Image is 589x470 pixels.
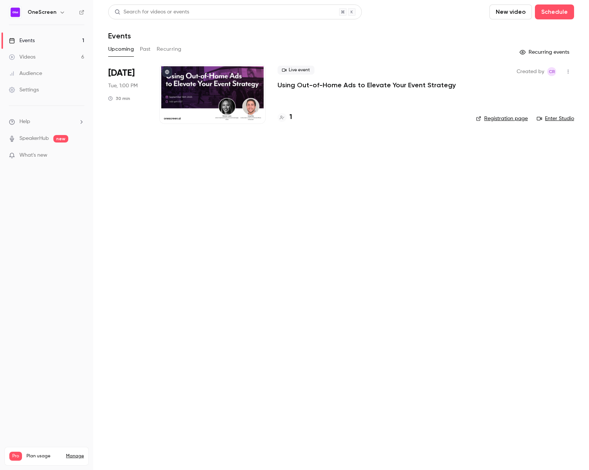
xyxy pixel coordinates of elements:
img: OneScreen [9,6,21,18]
h4: 1 [289,112,292,122]
a: 1 [278,112,292,122]
div: Settings [9,86,39,94]
div: Audience [9,70,42,77]
span: [DATE] [108,67,135,79]
div: Events [9,37,35,44]
li: help-dropdown-opener [9,118,84,126]
span: Created by [517,67,544,76]
button: Schedule [535,4,574,19]
div: Videos [9,53,35,61]
button: Upcoming [108,43,134,55]
button: Recurring [157,43,182,55]
h1: Events [108,31,131,40]
a: Manage [66,453,84,459]
span: Help [19,118,30,126]
div: 30 min [108,95,130,101]
button: Recurring events [516,46,574,58]
a: Enter Studio [537,115,574,122]
span: Tue, 1:00 PM [108,82,138,90]
span: Pro [9,452,22,461]
span: Live event [278,66,314,75]
h6: OneScreen [28,9,56,16]
span: What's new [19,151,47,159]
span: Plan usage [26,453,62,459]
button: New video [489,4,532,19]
div: Sep 16 Tue, 1:00 PM (America/New York) [108,64,147,124]
div: Search for videos or events [115,8,189,16]
iframe: Noticeable Trigger [75,152,84,159]
a: Using Out-of-Home Ads to Elevate Your Event Strategy [278,81,456,90]
span: CR [549,67,555,76]
button: Past [140,43,151,55]
span: Charlie Riley [547,67,556,76]
a: SpeakerHub [19,135,49,142]
a: Registration page [476,115,528,122]
span: new [53,135,68,142]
